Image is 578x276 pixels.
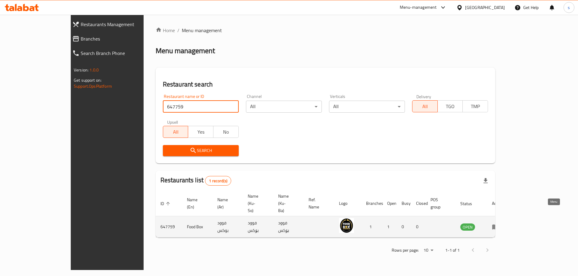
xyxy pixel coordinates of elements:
h2: Menu management [156,46,215,56]
td: 0 [411,216,426,238]
span: POS group [430,196,448,211]
button: TMP [462,100,488,112]
div: All [246,101,322,113]
div: Export file [478,174,493,188]
a: Support.OpsPlatform [74,82,112,90]
p: 1-1 of 1 [445,247,460,254]
span: 1 record(s) [205,178,231,184]
h2: Restaurant search [163,80,488,89]
span: Name (En) [187,196,205,211]
span: Branches [81,35,163,42]
img: Food Box [339,218,354,233]
a: Branches [67,32,167,46]
div: All [329,101,405,113]
label: Upsell [167,120,178,124]
label: Delivery [416,94,431,99]
button: All [163,126,188,138]
span: OPEN [460,224,475,231]
td: 1 [382,216,397,238]
th: Logo [334,191,361,216]
th: Action [487,191,508,216]
a: Search Branch Phone [67,46,167,60]
td: 1 [361,216,382,238]
button: All [412,100,438,112]
span: Search Branch Phone [81,50,163,57]
div: Total records count [205,176,231,186]
nav: breadcrumb [156,27,495,34]
div: Menu-management [400,4,437,11]
button: Yes [188,126,213,138]
a: Restaurants Management [67,17,167,32]
span: TGO [440,102,461,111]
span: s [568,4,570,11]
input: Search for restaurant name or ID.. [163,101,239,113]
button: No [213,126,239,138]
span: Ref. Name [309,196,327,211]
span: Yes [191,128,211,136]
h2: Restaurants list [160,176,231,186]
th: Busy [397,191,411,216]
span: ID [160,200,172,207]
span: Get support on: [74,76,101,84]
span: TMP [465,102,486,111]
p: Rows per page: [392,247,419,254]
table: enhanced table [156,191,508,238]
div: [GEOGRAPHIC_DATA] [465,4,505,11]
span: Menu management [182,27,222,34]
button: TGO [437,100,463,112]
button: Search [163,145,239,156]
span: All [166,128,186,136]
span: 1.0.0 [89,66,99,74]
span: No [216,128,236,136]
span: Restaurants Management [81,21,163,28]
td: 0 [397,216,411,238]
span: Status [460,200,480,207]
div: Rows per page: [421,246,436,255]
span: Name (Ku-Ba) [278,193,297,214]
td: فوود بۆکس [273,216,304,238]
td: فوود بوكس [213,216,243,238]
th: Open [382,191,397,216]
th: Branches [361,191,382,216]
span: Name (Ku-So) [248,193,266,214]
span: All [415,102,435,111]
td: Food Box [182,216,213,238]
th: Closed [411,191,426,216]
span: Search [168,147,234,154]
td: 647759 [156,216,182,238]
td: فوود بۆکس [243,216,273,238]
span: Version: [74,66,89,74]
span: Name (Ar) [217,196,236,211]
li: / [177,27,179,34]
